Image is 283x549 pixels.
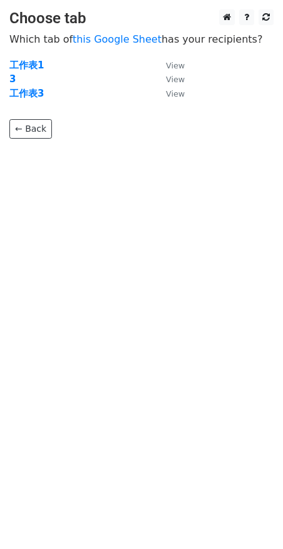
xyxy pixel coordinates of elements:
a: View [153,73,185,85]
a: this Google Sheet [73,33,162,45]
h3: Choose tab [9,9,274,28]
a: 工作表1 [9,60,44,71]
small: View [166,61,185,70]
small: View [166,89,185,99]
p: Which tab of has your recipients? [9,33,274,46]
a: 工作表3 [9,88,44,99]
a: View [153,60,185,71]
a: ← Back [9,119,52,139]
a: View [153,88,185,99]
a: 3 [9,73,16,85]
small: View [166,75,185,84]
